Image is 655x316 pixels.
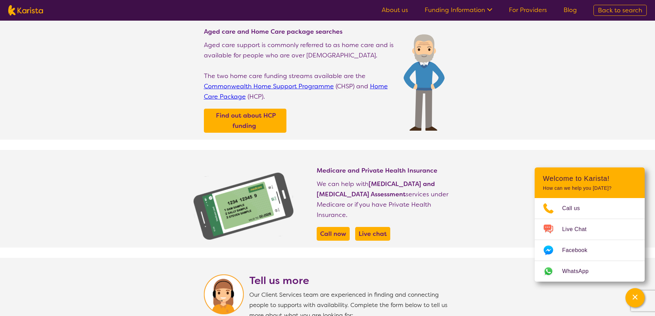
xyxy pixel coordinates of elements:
[598,6,642,14] span: Back to search
[404,34,445,131] img: Find Age care and home care package services and providers
[535,261,645,282] a: Web link opens in a new tab.
[509,6,547,14] a: For Providers
[357,229,389,239] a: Live chat
[318,229,348,239] a: Call now
[192,172,295,241] img: Find NDIS and Disability services and providers
[425,6,492,14] a: Funding Information
[204,40,397,61] p: Aged care support is commonly referred to as home care and is available for people who are over [...
[204,274,244,314] img: Karista Client Service
[543,174,636,183] h2: Welcome to Karista!
[317,166,451,175] h4: Medicare and Private Health Insurance
[216,111,276,130] b: Find out about HCP funding
[382,6,408,14] a: About us
[543,185,636,191] p: How can we help you [DATE]?
[562,245,596,255] span: Facebook
[8,5,43,15] img: Karista logo
[204,82,334,90] a: Commonwealth Home Support Programme
[564,6,577,14] a: Blog
[562,203,588,214] span: Call us
[204,71,397,102] p: The two home care funding streams available are the (CHSP) and (HCP).
[317,180,435,198] b: [MEDICAL_DATA] and [MEDICAL_DATA] Assessment
[535,167,645,282] div: Channel Menu
[359,230,387,238] b: Live chat
[204,28,397,36] h4: Aged care and Home Care package searches
[535,198,645,282] ul: Choose channel
[625,288,645,307] button: Channel Menu
[249,274,451,287] h2: Tell us more
[562,266,597,276] span: WhatsApp
[320,230,346,238] b: Call now
[206,110,285,131] a: Find out about HCP funding
[593,5,647,16] a: Back to search
[317,179,451,220] p: We can help with services under Medicare or if you have Private Health Insurance.
[562,224,595,235] span: Live Chat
